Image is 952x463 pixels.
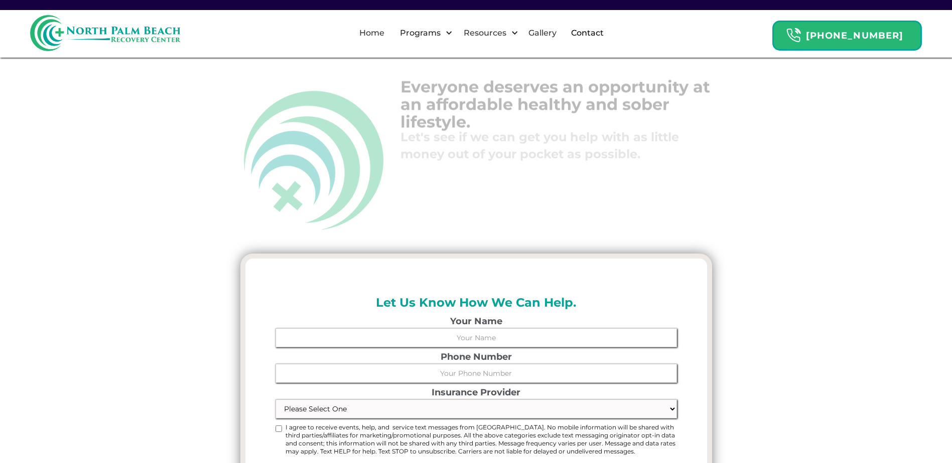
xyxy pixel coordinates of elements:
[565,17,610,49] a: Contact
[276,294,677,312] h2: Let Us Know How We Can Help.
[276,364,677,383] input: Your Phone Number
[400,130,679,161] strong: Let's see if we can get you help with as little money out of your pocket as possible.
[806,30,903,41] strong: [PHONE_NUMBER]
[455,17,521,49] div: Resources
[286,423,677,455] span: I agree to receive events, help, and service text messages from [GEOGRAPHIC_DATA]. No mobile info...
[391,17,455,49] div: Programs
[276,317,677,326] label: Your Name
[276,388,677,397] label: Insurance Provider
[400,78,712,131] h1: Everyone deserves an opportunity at an affordable healthy and sober lifestyle.
[276,352,677,361] label: Phone Number
[353,17,390,49] a: Home
[772,16,922,51] a: Header Calendar Icons[PHONE_NUMBER]
[276,328,677,347] input: Your Name
[397,27,443,39] div: Programs
[400,129,712,162] p: ‍
[786,28,801,43] img: Header Calendar Icons
[276,425,282,432] input: I agree to receive events, help, and service text messages from [GEOGRAPHIC_DATA]. No mobile info...
[522,17,563,49] a: Gallery
[461,27,509,39] div: Resources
